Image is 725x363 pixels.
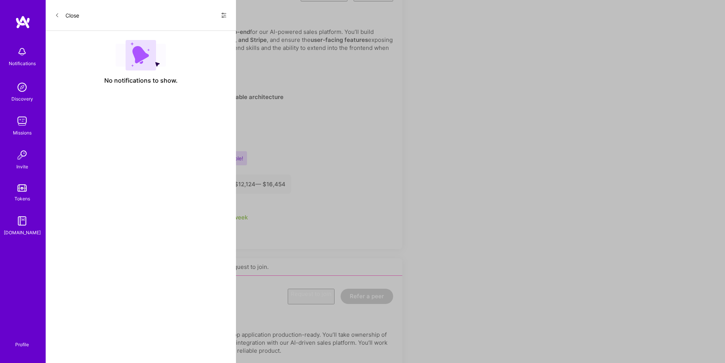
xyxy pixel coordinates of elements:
[16,163,28,171] div: Invite
[15,341,29,348] div: Profile
[14,114,30,129] img: teamwork
[104,77,178,85] span: No notifications to show.
[18,184,27,192] img: tokens
[14,213,30,229] img: guide book
[13,129,32,137] div: Missions
[14,80,30,95] img: discovery
[14,147,30,163] img: Invite
[14,44,30,59] img: bell
[14,195,30,203] div: Tokens
[13,333,32,348] a: Profile
[55,9,79,21] button: Close
[15,15,30,29] img: logo
[4,229,41,237] div: [DOMAIN_NAME]
[9,59,36,67] div: Notifications
[116,40,166,70] img: empty
[11,95,33,103] div: Discovery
